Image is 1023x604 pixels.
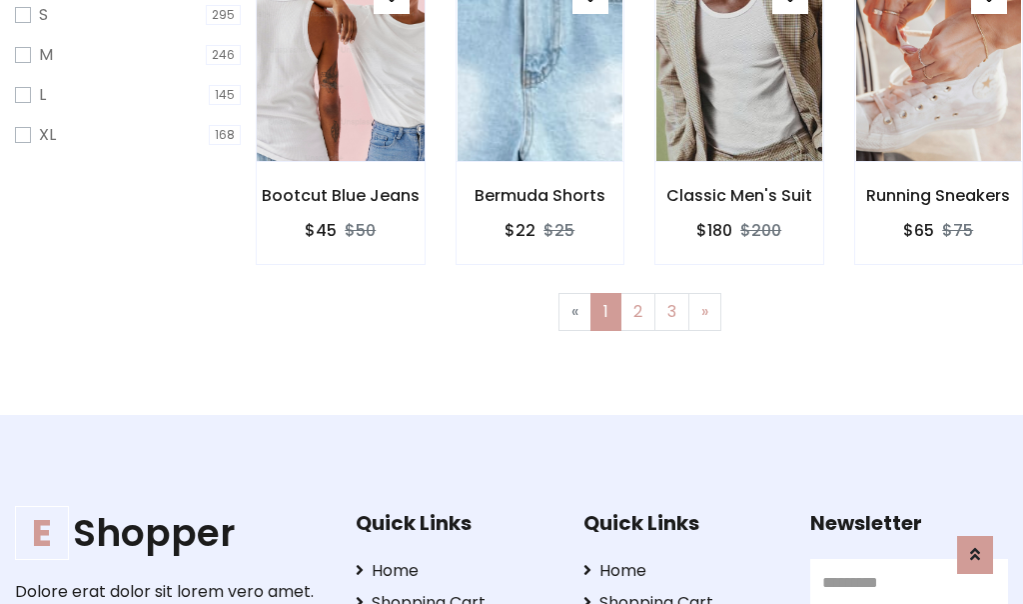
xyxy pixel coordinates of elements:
[620,293,655,331] a: 2
[505,221,535,240] h6: $22
[15,506,69,560] span: E
[206,5,241,25] span: 295
[740,219,781,242] del: $200
[39,43,53,67] label: M
[356,559,553,583] a: Home
[942,219,973,242] del: $75
[15,511,325,556] h1: Shopper
[855,186,1023,205] h6: Running Sneakers
[209,125,241,145] span: 168
[257,186,425,205] h6: Bootcut Blue Jeans
[810,511,1008,535] h5: Newsletter
[305,221,337,240] h6: $45
[209,85,241,105] span: 145
[654,293,689,331] a: 3
[688,293,721,331] a: Next
[39,123,56,147] label: XL
[903,221,934,240] h6: $65
[39,83,46,107] label: L
[701,300,708,323] span: »
[583,511,781,535] h5: Quick Links
[356,511,553,535] h5: Quick Links
[271,293,1008,331] nav: Page navigation
[583,559,781,583] a: Home
[206,45,241,65] span: 246
[345,219,376,242] del: $50
[543,219,574,242] del: $25
[457,186,624,205] h6: Bermuda Shorts
[590,293,621,331] a: 1
[15,511,325,556] a: EShopper
[39,3,48,27] label: S
[696,221,732,240] h6: $180
[655,186,823,205] h6: Classic Men's Suit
